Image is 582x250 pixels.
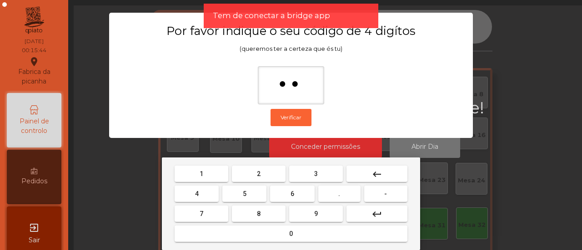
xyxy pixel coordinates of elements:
[289,166,343,182] button: 3
[314,210,318,217] span: 9
[314,170,318,177] span: 3
[318,186,361,202] button: .
[384,190,387,197] span: -
[371,169,382,180] mat-icon: keyboard_backspace
[200,170,203,177] span: 1
[364,186,407,202] button: -
[222,186,266,202] button: 5
[175,166,228,182] button: 1
[175,186,219,202] button: 4
[127,24,455,38] h3: Por favor indique o seu código de 4 digítos
[195,190,199,197] span: 4
[271,109,311,126] button: Verificar
[257,210,261,217] span: 8
[289,206,343,222] button: 9
[289,230,293,237] span: 0
[243,190,246,197] span: 5
[232,166,286,182] button: 2
[175,225,407,242] button: 0
[175,206,228,222] button: 7
[270,186,314,202] button: 6
[291,190,294,197] span: 6
[200,210,203,217] span: 7
[213,10,330,21] span: Tem de conectar a bridge app
[338,190,340,197] span: .
[232,206,286,222] button: 8
[371,209,382,220] mat-icon: keyboard_return
[257,170,261,177] span: 2
[240,45,342,52] span: (queremos ter a certeza que és tu)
